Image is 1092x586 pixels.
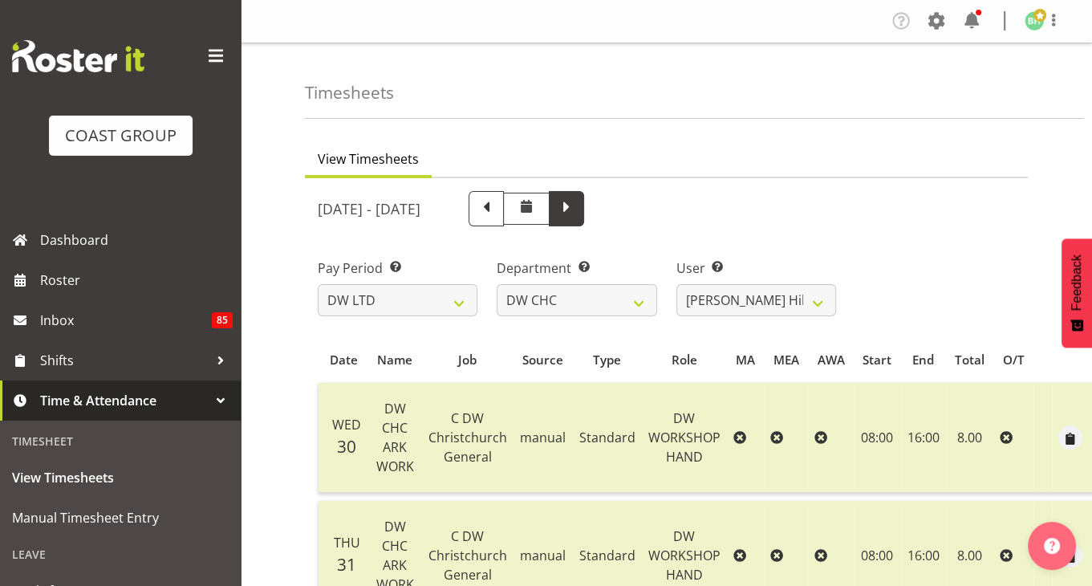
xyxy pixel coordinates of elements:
span: Thu [334,534,360,551]
span: Wed [332,416,361,433]
span: End [912,351,934,369]
div: Timesheet [4,425,237,458]
span: Type [593,351,621,369]
span: 85 [212,312,233,328]
h5: [DATE] - [DATE] [318,200,420,218]
span: DW CHC ARK WORK [376,400,414,475]
span: View Timesheets [318,149,419,169]
span: 31 [337,553,356,576]
span: Date [330,351,358,369]
td: 16:00 [901,383,946,493]
span: Manual Timesheet Entry [12,506,229,530]
span: DW WORKSHOP HAND [648,527,721,584]
h4: Timesheets [305,83,394,102]
span: manual [520,547,566,564]
label: Department [497,258,656,278]
span: 30 [337,435,356,458]
span: Dashboard [40,228,233,252]
button: Feedback - Show survey [1062,238,1092,348]
span: Feedback [1070,254,1084,311]
span: manual [520,429,566,446]
label: User [676,258,836,278]
span: AWA [818,351,845,369]
a: View Timesheets [4,458,237,498]
span: Job [458,351,477,369]
div: Leave [4,538,237,571]
span: Roster [40,268,233,292]
span: Name [377,351,412,369]
div: COAST GROUP [65,124,177,148]
label: Pay Period [318,258,477,278]
span: Start [863,351,891,369]
span: MEA [773,351,799,369]
span: C DW Christchurch General [428,527,507,584]
span: Role [672,351,697,369]
span: Total [955,351,984,369]
span: DW WORKSHOP HAND [648,409,721,466]
span: O/T [1003,351,1025,369]
span: MA [736,351,755,369]
span: Time & Attendance [40,389,209,413]
td: 8.00 [946,383,994,493]
span: Source [522,351,563,369]
a: Manual Timesheet Entry [4,498,237,538]
span: Inbox [40,308,212,332]
img: Rosterit website logo [12,40,144,72]
img: help-xxl-2.png [1044,538,1060,554]
span: Shifts [40,348,209,372]
td: 08:00 [854,383,901,493]
td: Standard [573,383,642,493]
span: View Timesheets [12,466,229,490]
img: bryan-humprhries1167.jpg [1025,11,1044,31]
span: C DW Christchurch General [428,409,507,466]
